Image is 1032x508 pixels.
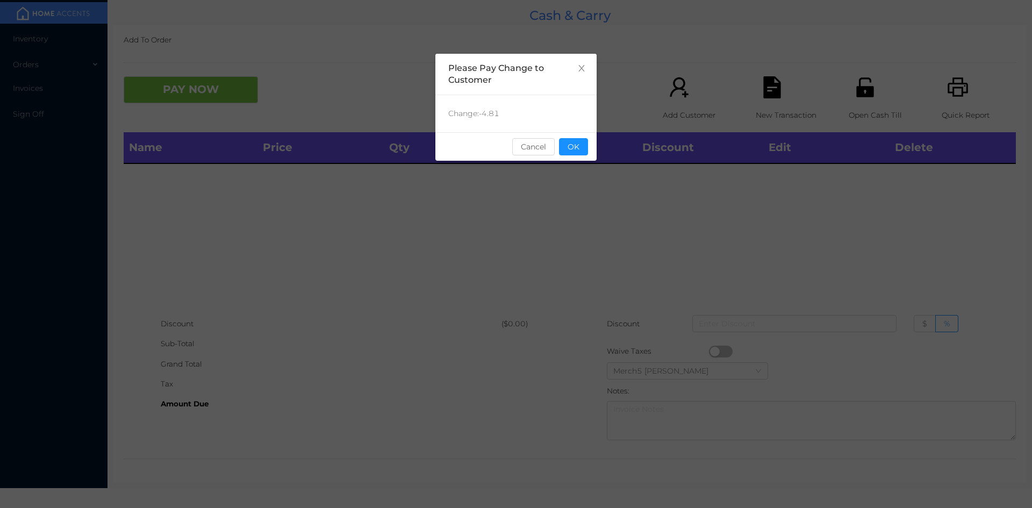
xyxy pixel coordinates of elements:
div: Change: -4.81 [435,95,597,132]
button: OK [559,138,588,155]
button: Close [567,54,597,84]
div: Please Pay Change to Customer [448,62,584,86]
i: icon: close [577,64,586,73]
button: Cancel [512,138,555,155]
